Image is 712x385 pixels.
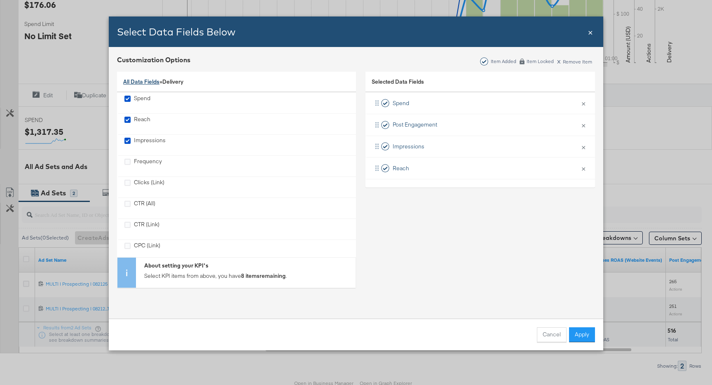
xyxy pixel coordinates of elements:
[490,59,517,64] div: Item Added
[134,200,155,216] div: CTR (All)
[134,157,162,174] div: Frequency
[134,242,160,258] div: CPC (Link)
[123,78,159,85] a: All Data Fields
[124,221,159,237] div: CTR (Link)
[134,136,166,153] div: Impressions
[134,115,150,132] div: Reach
[578,138,589,155] button: ×
[588,26,593,38] div: Close
[124,242,160,258] div: CPC (Link)
[578,116,589,134] button: ×
[117,26,235,38] span: Select Data Fields Below
[134,221,159,237] div: CTR (Link)
[393,164,409,172] span: Reach
[588,26,593,37] span: ×
[578,94,589,112] button: ×
[144,272,351,280] p: Select KPI items from above, you have .
[124,94,150,111] div: Spend
[569,327,595,342] button: Apply
[134,178,164,195] div: Clicks (Link)
[557,58,593,65] div: Remove Item
[124,178,164,195] div: Clicks (Link)
[557,56,561,65] span: x
[124,136,166,153] div: Impressions
[372,78,424,89] span: Selected Data Fields
[162,78,183,85] span: Delivery
[123,78,162,85] span: »
[124,115,150,132] div: Reach
[578,160,589,177] button: ×
[144,262,351,270] div: About setting your KPI's
[134,94,150,111] div: Spend
[537,327,567,342] button: Cancel
[393,143,424,150] span: Impressions
[124,200,155,216] div: CTR (All)
[393,121,437,129] span: Post Engagement
[117,55,190,65] div: Customization Options
[124,157,162,174] div: Frequency
[526,59,554,64] div: Item Locked
[109,16,603,350] div: Bulk Add Locations Modal
[393,99,409,107] span: Spend
[241,272,286,279] strong: 8 items remaining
